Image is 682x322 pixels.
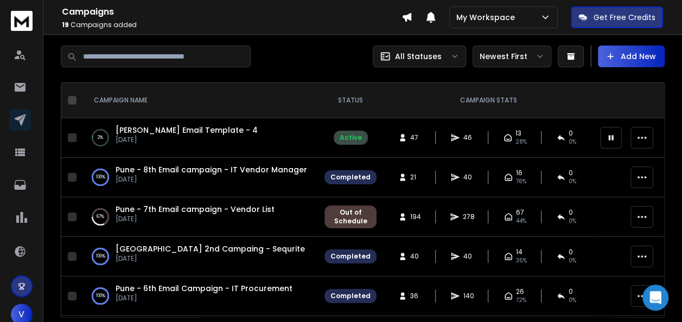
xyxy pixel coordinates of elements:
[96,251,105,262] p: 100 %
[62,21,401,29] p: Campaigns added
[97,211,104,222] p: 67 %
[98,132,103,143] p: 2 %
[116,175,307,184] p: [DATE]
[116,243,305,254] a: [GEOGRAPHIC_DATA] 2nd Campaing - Sequrite
[598,46,665,67] button: Add New
[11,11,33,31] img: logo
[569,217,576,226] span: 0 %
[116,215,275,223] p: [DATE]
[81,158,318,197] td: 100%Pune - 8th Email campaign - IT Vendor Manager[DATE]
[330,208,371,226] div: Out of Schedule
[462,212,474,221] span: 278
[330,173,371,182] div: Completed
[410,292,421,300] span: 36
[515,138,527,146] span: 28 %
[330,252,371,261] div: Completed
[516,296,526,305] span: 72 %
[516,287,524,296] span: 26
[410,212,421,221] span: 194
[463,173,474,182] span: 40
[410,252,421,261] span: 40
[516,248,522,256] span: 14
[410,173,421,182] span: 21
[81,197,318,237] td: 67%Pune - 7th Email campaign - Vendor List[DATE]
[81,276,318,316] td: 100%Pune - 6th Email Campaign - IT Procurement[DATE]
[340,133,362,142] div: Active
[116,204,275,215] a: Pune - 7th Email campaign - Vendor List
[62,5,401,18] h1: Campaigns
[116,125,258,136] a: [PERSON_NAME] Email Template - 4
[569,129,573,138] span: 0
[516,208,524,217] span: 67
[515,129,521,138] span: 13
[569,248,573,256] span: 0
[116,164,307,175] a: Pune - 8th Email campaign - IT Vendor Manager
[96,172,105,183] p: 100 %
[116,136,258,144] p: [DATE]
[463,292,474,300] span: 140
[81,237,318,276] td: 100%[GEOGRAPHIC_DATA] 2nd Campaing - Sequrite[DATE]
[473,46,551,67] button: Newest First
[571,7,663,28] button: Get Free Credits
[569,177,576,186] span: 0 %
[569,256,576,265] span: 0 %
[516,256,527,265] span: 35 %
[62,20,69,29] span: 19
[516,169,522,177] span: 16
[81,83,318,118] th: CAMPAIGN NAME
[395,51,442,62] p: All Statuses
[594,12,655,23] p: Get Free Credits
[569,138,576,146] span: 0 %
[569,296,576,305] span: 0 %
[569,169,573,177] span: 0
[116,283,292,294] a: Pune - 6th Email Campaign - IT Procurement
[410,133,421,142] span: 47
[569,287,573,296] span: 0
[463,133,474,142] span: 46
[569,208,573,217] span: 0
[116,254,305,263] p: [DATE]
[116,294,292,302] p: [DATE]
[456,12,519,23] p: My Workspace
[516,217,526,226] span: 44 %
[642,285,668,311] div: Open Intercom Messenger
[463,252,474,261] span: 40
[318,83,383,118] th: STATUS
[96,291,105,301] p: 100 %
[516,177,526,186] span: 76 %
[81,118,318,158] td: 2%[PERSON_NAME] Email Template - 4[DATE]
[330,292,371,300] div: Completed
[383,83,594,118] th: CAMPAIGN STATS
